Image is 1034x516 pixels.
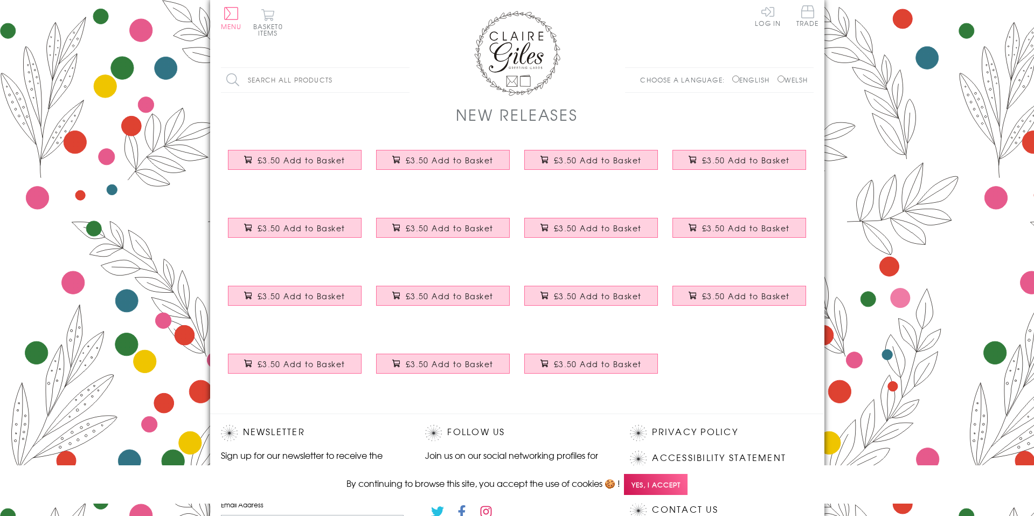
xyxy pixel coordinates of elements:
[228,150,362,170] button: £3.50 Add to Basket
[474,11,560,96] img: Claire Giles Greetings Cards
[425,449,608,487] p: Join us on our social networking profiles for up to the minute news and product releases the mome...
[376,150,510,170] button: £3.50 Add to Basket
[732,75,739,82] input: English
[665,210,814,256] a: Birthday Card, Dad, Favourite Child, Rainbow letters, gold foil £3.50 Add to Basket
[702,223,790,233] span: £3.50 Add to Basket
[406,155,494,166] span: £3.50 Add to Basket
[796,5,819,26] span: Trade
[517,142,665,188] a: Birthday Card, Daughter, 1 In A Million, Colourful letters, gold foil £3.50 Add to Basket
[369,278,517,324] a: Birthday Card, Sister or Brother, Present Enough, with gold foil £3.50 Add to Basket
[554,291,642,301] span: £3.50 Add to Basket
[258,22,283,38] span: 0 items
[258,291,345,301] span: £3.50 Add to Basket
[796,5,819,29] a: Trade
[778,75,785,82] input: Welsh
[425,425,608,441] h2: Follow Us
[369,210,517,256] a: Birthday Card, Nan, Favourtie Grandchild, Colourful letters, gold foil £3.50 Add to Basket
[652,451,786,465] a: Accessibility Statement
[221,500,404,510] label: Email Address
[732,75,775,85] label: English
[406,359,494,369] span: £3.50 Add to Basket
[221,425,404,441] h2: Newsletter
[258,359,345,369] span: £3.50 Add to Basket
[369,142,517,188] a: Birthday Card, Son, 1 In A Million, Colourful Block letters, gold foil £3.50 Add to Basket
[221,278,369,324] a: Birthday Card, Mum, Favourite Child, Pink on Yellow with gold foil £3.50 Add to Basket
[554,359,642,369] span: £3.50 Add to Basket
[702,291,790,301] span: £3.50 Add to Basket
[258,155,345,166] span: £3.50 Add to Basket
[406,223,494,233] span: £3.50 Add to Basket
[554,223,642,233] span: £3.50 Add to Basket
[778,75,808,85] label: Welsh
[221,346,369,392] a: Birthday Card, Friend or Relation, Fun/Drunk, with gold foil £3.50 Add to Basket
[517,210,665,256] a: Birthday Card, Gran, Favourite Grandchild, Block letters, gold foil £3.50 Add to Basket
[399,68,410,92] input: Search
[652,425,738,439] a: Privacy Policy
[228,354,362,374] button: £3.50 Add to Basket
[672,218,806,238] button: £3.50 Add to Basket
[406,291,494,301] span: £3.50 Add to Basket
[702,155,790,166] span: £3.50 Add to Basket
[517,346,665,392] a: Birthday Card, Relative, Coolest Relative, No Competition, gold foil £3.50 Add to Basket
[228,286,362,306] button: £3.50 Add to Basket
[554,155,642,166] span: £3.50 Add to Basket
[221,22,242,31] span: Menu
[624,474,688,495] span: Yes, I accept
[376,286,510,306] button: £3.50 Add to Basket
[456,104,578,126] h1: New Releases
[253,9,283,36] button: Basket0 items
[665,278,814,324] a: Birthday Card, Friend, From Suffering Friend, with gold foil £3.50 Add to Basket
[376,218,510,238] button: £3.50 Add to Basket
[221,142,369,188] a: Birthday Card, Husband, The Best Decision, Block letters and gold foil £3.50 Add to Basket
[640,75,730,85] p: Choose a language:
[755,5,781,26] a: Log In
[672,150,806,170] button: £3.50 Add to Basket
[672,286,806,306] button: £3.50 Add to Basket
[524,286,658,306] button: £3.50 Add to Basket
[221,7,242,30] button: Menu
[221,210,369,256] a: Birthday Card, Grandad, Favourite Grandchild, Retro, with gold foil £3.50 Add to Basket
[524,218,658,238] button: £3.50 Add to Basket
[258,223,345,233] span: £3.50 Add to Basket
[524,354,658,374] button: £3.50 Add to Basket
[376,354,510,374] button: £3.50 Add to Basket
[221,68,410,92] input: Search all products
[369,346,517,392] a: Birthday Card, Relative, Least Weird Relative, with gold foil £3.50 Add to Basket
[665,142,814,188] a: Birthday Card, Papa, Favourite Grandchild, Block letters, gold foil £3.50 Add to Basket
[221,449,404,487] p: Sign up for our newsletter to receive the latest product launches, news and offers directly to yo...
[524,150,658,170] button: £3.50 Add to Basket
[517,278,665,324] a: Birthday Card, Brother or Sister, Present Enough, with gold foil £3.50 Add to Basket
[228,218,362,238] button: £3.50 Add to Basket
